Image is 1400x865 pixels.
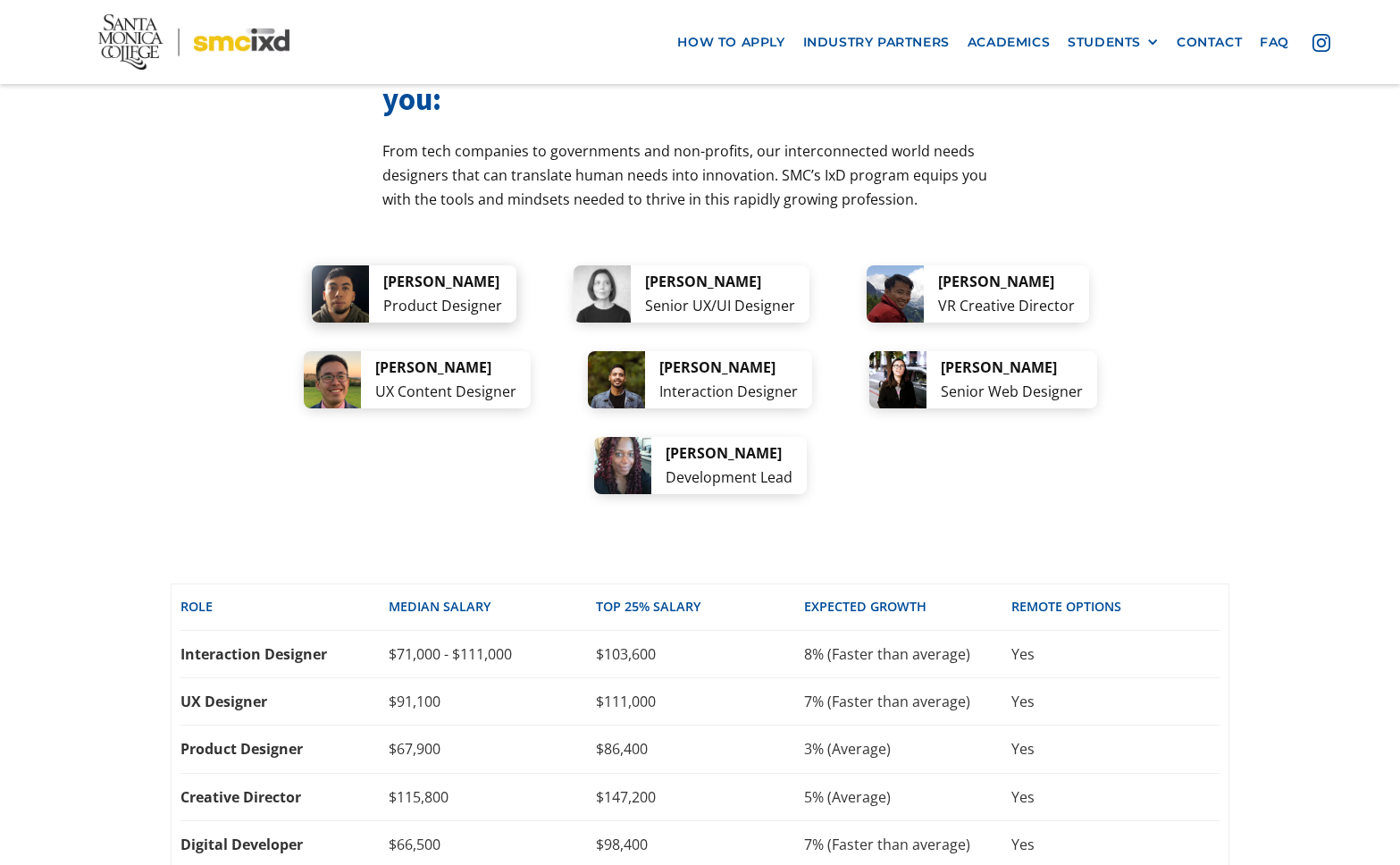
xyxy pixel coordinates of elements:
[804,692,1012,711] div: 7% (Faster than average)
[389,835,597,854] div: $66,500
[666,441,792,466] div: [PERSON_NAME]
[938,294,1075,318] div: VR Creative Director
[1011,598,1220,616] div: REMOTE OPTIONS
[596,692,804,711] div: $111,000
[383,294,502,318] div: Product Designer
[375,356,516,380] div: [PERSON_NAME]
[375,380,516,404] div: UX Content Designer
[1011,787,1220,807] div: Yes
[389,692,597,711] div: $91,100
[645,270,795,294] div: [PERSON_NAME]
[382,139,1018,213] p: From tech companies to governments and non-profits, our interconnected world needs designers that...
[645,294,795,318] div: Senior UX/UI Designer
[180,692,389,711] div: UX Designer
[1251,25,1298,58] a: faq
[180,598,389,616] div: Role
[938,270,1075,294] div: [PERSON_NAME]
[804,739,1012,759] div: 3% (Average)
[794,25,959,58] a: industry partners
[596,787,804,807] div: $147,200
[666,466,792,490] div: Development Lead
[804,787,1012,807] div: 5% (Average)
[1168,25,1251,58] a: contact
[659,380,798,404] div: Interaction Designer
[959,25,1059,58] a: Academics
[180,835,389,854] div: Digital Developer
[596,598,804,616] div: top 25% SALARY
[804,644,1012,664] div: 8% (Faster than average)
[98,13,289,70] img: Santa Monica College - SMC IxD logo
[941,380,1083,404] div: Senior Web Designer
[389,644,597,664] div: $71,000 - $111,000
[180,739,389,759] div: Product Designer
[668,25,793,58] a: how to apply
[383,270,502,294] div: [PERSON_NAME]
[1011,692,1220,711] div: Yes
[941,356,1083,380] div: [PERSON_NAME]
[659,356,798,380] div: [PERSON_NAME]
[1011,644,1220,664] div: Yes
[596,739,804,759] div: $86,400
[180,787,389,807] div: Creative Director
[1312,33,1330,51] img: icon - instagram
[180,644,389,664] div: Interaction Designer
[596,835,804,854] div: $98,400
[1011,739,1220,759] div: Yes
[389,739,597,759] div: $67,900
[804,598,1012,616] div: EXPECTED GROWTH
[1068,34,1141,49] div: STUDENTS
[596,644,804,664] div: $103,600
[389,598,597,616] div: Median SALARY
[389,787,597,807] div: $115,800
[1011,835,1220,854] div: Yes
[1068,34,1159,49] div: STUDENTS
[804,835,1012,854] div: 7% (Faster than average)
